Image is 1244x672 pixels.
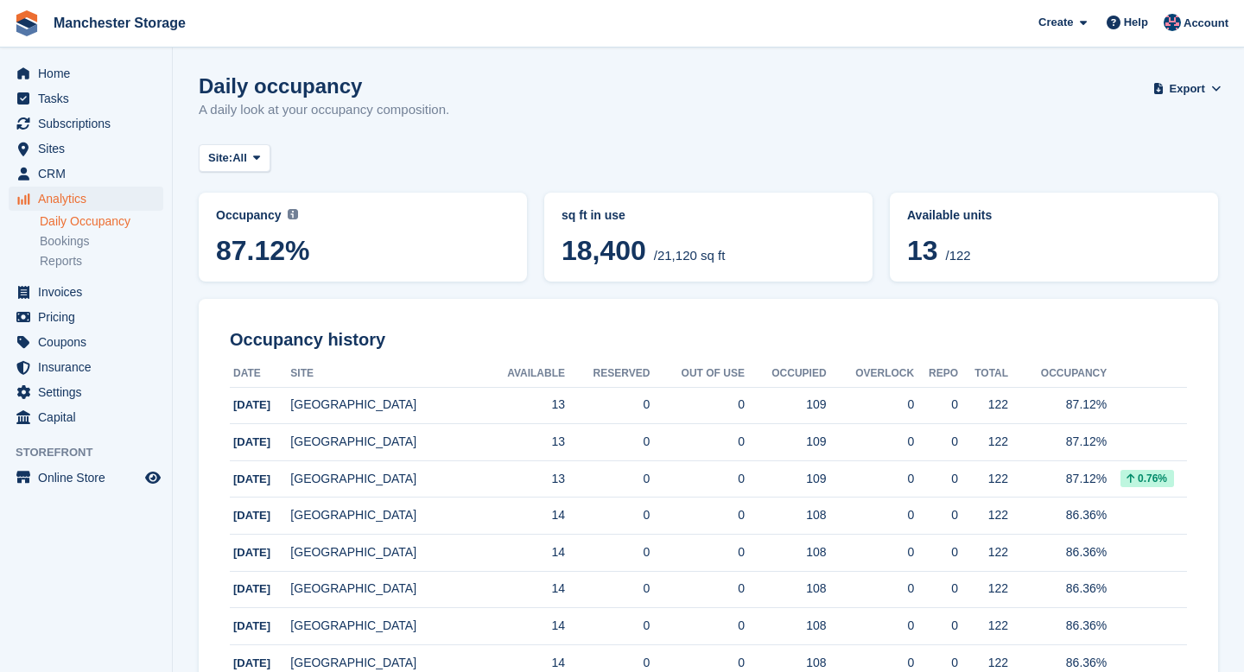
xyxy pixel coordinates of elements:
a: menu [9,466,163,490]
span: /122 [945,248,970,263]
a: Reports [40,253,163,269]
span: Coupons [38,330,142,354]
td: 122 [958,387,1008,424]
span: Insurance [38,355,142,379]
span: Account [1184,15,1228,32]
td: 0 [650,387,745,424]
div: 0.76% [1120,470,1174,487]
a: menu [9,330,163,354]
a: menu [9,380,163,404]
td: 0 [565,460,650,498]
th: Occupancy [1008,360,1107,388]
th: Available [479,360,565,388]
span: All [232,149,247,167]
td: [GEOGRAPHIC_DATA] [290,460,479,498]
td: 13 [479,387,565,424]
td: 0 [650,424,745,461]
span: 13 [907,235,938,266]
td: 13 [479,460,565,498]
span: Create [1038,14,1073,31]
div: 0 [914,506,958,524]
td: [GEOGRAPHIC_DATA] [290,571,479,608]
h1: Daily occupancy [199,74,449,98]
div: 0 [827,506,915,524]
a: menu [9,86,163,111]
td: 87.12% [1008,424,1107,461]
span: Sites [38,136,142,161]
td: [GEOGRAPHIC_DATA] [290,498,479,535]
th: Date [230,360,290,388]
td: 0 [565,424,650,461]
td: 14 [479,498,565,535]
td: 86.36% [1008,498,1107,535]
abbr: Current percentage of units occupied or overlocked [907,206,1201,225]
span: [DATE] [233,619,270,632]
span: sq ft in use [562,208,625,222]
a: Daily Occupancy [40,213,163,230]
span: Settings [38,380,142,404]
div: 0 [827,543,915,561]
td: 86.36% [1008,608,1107,645]
div: 109 [745,433,827,451]
span: Occupancy [216,208,281,222]
span: Storefront [16,444,172,461]
td: 0 [565,387,650,424]
td: 0 [650,608,745,645]
span: Site: [208,149,232,167]
abbr: Current percentage of sq ft occupied [216,206,510,225]
span: 18,400 [562,235,646,266]
span: Export [1170,80,1205,98]
div: 0 [827,617,915,635]
h2: Occupancy history [230,330,1187,350]
td: 122 [958,424,1008,461]
span: [DATE] [233,509,270,522]
a: menu [9,405,163,429]
td: 0 [650,460,745,498]
div: 108 [745,617,827,635]
div: 0 [914,654,958,672]
td: 122 [958,460,1008,498]
td: 0 [650,535,745,572]
span: CRM [38,162,142,186]
td: 122 [958,571,1008,608]
span: Pricing [38,305,142,329]
span: [DATE] [233,398,270,411]
td: 87.12% [1008,460,1107,498]
div: 0 [827,580,915,598]
a: menu [9,280,163,304]
span: Home [38,61,142,86]
a: menu [9,61,163,86]
td: 86.36% [1008,571,1107,608]
td: 13 [479,424,565,461]
td: 87.12% [1008,387,1107,424]
span: 87.12% [216,235,510,266]
div: 108 [745,543,827,561]
div: 0 [914,470,958,488]
div: 0 [827,654,915,672]
th: Total [958,360,1008,388]
span: [DATE] [233,582,270,595]
span: Capital [38,405,142,429]
button: Export [1156,74,1218,103]
img: icon-info-grey-7440780725fd019a000dd9b08b2336e03edf1995a4989e88bcd33f0948082b44.svg [288,209,298,219]
td: [GEOGRAPHIC_DATA] [290,387,479,424]
span: [DATE] [233,656,270,669]
th: Out of Use [650,360,745,388]
td: 122 [958,535,1008,572]
td: 0 [650,571,745,608]
span: /21,120 sq ft [654,248,726,263]
td: 14 [479,535,565,572]
a: menu [9,355,163,379]
div: 0 [827,433,915,451]
td: [GEOGRAPHIC_DATA] [290,608,479,645]
td: 0 [565,498,650,535]
span: [DATE] [233,472,270,485]
div: 109 [745,470,827,488]
th: Overlock [827,360,915,388]
div: 109 [745,396,827,414]
td: 14 [479,608,565,645]
p: A daily look at your occupancy composition. [199,100,449,120]
span: Help [1124,14,1148,31]
div: 0 [914,433,958,451]
td: 86.36% [1008,535,1107,572]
